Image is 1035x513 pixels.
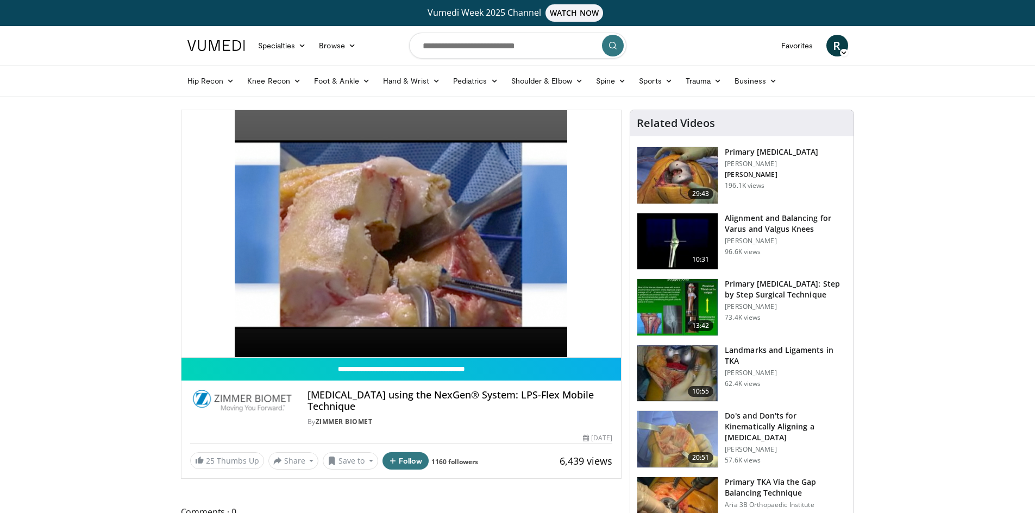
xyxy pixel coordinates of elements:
button: Save to [323,452,378,470]
a: Vumedi Week 2025 ChannelWATCH NOW [189,4,846,22]
img: Zimmer Biomet [190,389,294,415]
span: 20:51 [688,452,714,463]
a: Zimmer Biomet [316,417,373,426]
p: [PERSON_NAME] [725,160,818,168]
p: [PERSON_NAME] [725,302,847,311]
a: 20:51 Do's and Don'ts for Kinematically Aligning a [MEDICAL_DATA] [PERSON_NAME] 57.6K views [637,410,847,468]
p: 196.1K views [725,181,764,190]
span: 10:31 [688,254,714,265]
a: 10:55 Landmarks and Ligaments in TKA [PERSON_NAME] 62.4K views [637,345,847,402]
video-js: Video Player [181,110,622,358]
a: Hand & Wrist [377,70,447,92]
span: 25 [206,455,215,466]
div: [DATE] [583,433,612,443]
img: 38523_0000_3.png.150x105_q85_crop-smart_upscale.jpg [637,213,718,270]
a: 1160 followers [431,457,478,466]
a: Hip Recon [181,70,241,92]
span: 10:55 [688,386,714,397]
button: Share [268,452,319,470]
a: Business [728,70,783,92]
img: oa8B-rsjN5HfbTbX5hMDoxOjB1O5lLKx_1.150x105_q85_crop-smart_upscale.jpg [637,279,718,335]
p: [PERSON_NAME] [725,170,818,179]
p: [PERSON_NAME] [725,445,847,454]
h3: Alignment and Balancing for Varus and Valgus Knees [725,213,847,235]
span: 29:43 [688,188,714,199]
button: Follow [382,452,429,470]
p: 62.4K views [725,379,761,388]
p: Aria 3B Orthopaedic Institute [725,501,847,509]
a: R [826,35,848,56]
a: Pediatrics [447,70,505,92]
a: Browse [312,35,362,56]
p: [PERSON_NAME] [725,237,847,245]
a: 13:42 Primary [MEDICAL_DATA]: Step by Step Surgical Technique [PERSON_NAME] 73.4K views [637,278,847,336]
a: Specialties [252,35,313,56]
p: [PERSON_NAME] [725,369,847,377]
h3: Primary TKA Via the Gap Balancing Technique [725,477,847,498]
a: Sports [632,70,679,92]
img: 88434a0e-b753-4bdd-ac08-0695542386d5.150x105_q85_crop-smart_upscale.jpg [637,345,718,402]
input: Search topics, interventions [409,33,626,59]
a: 29:43 Primary [MEDICAL_DATA] [PERSON_NAME] [PERSON_NAME] 196.1K views [637,147,847,204]
a: Foot & Ankle [308,70,377,92]
h3: Primary [MEDICAL_DATA]: Step by Step Surgical Technique [725,278,847,300]
img: howell_knee_1.png.150x105_q85_crop-smart_upscale.jpg [637,411,718,467]
span: WATCH NOW [545,4,603,22]
a: Knee Recon [241,70,308,92]
a: 25 Thumbs Up [190,452,264,469]
p: 73.4K views [725,313,761,322]
h4: Related Videos [637,117,715,130]
span: 13:42 [688,320,714,331]
h3: Do's and Don'ts for Kinematically Aligning a [MEDICAL_DATA] [725,410,847,443]
h3: Primary [MEDICAL_DATA] [725,147,818,157]
p: 57.6K views [725,456,761,465]
img: 297061_3.png.150x105_q85_crop-smart_upscale.jpg [637,147,718,204]
a: Favorites [775,35,820,56]
h3: Landmarks and Ligaments in TKA [725,345,847,366]
p: 96.6K views [725,248,761,256]
a: Trauma [679,70,729,92]
img: VuMedi Logo [187,40,245,51]
h4: [MEDICAL_DATA] using the NexGen® System: LPS-Flex Mobile Technique [308,389,613,413]
a: Spine [589,70,632,92]
div: By [308,417,613,427]
span: 6,439 views [560,454,612,467]
a: Shoulder & Elbow [505,70,589,92]
a: 10:31 Alignment and Balancing for Varus and Valgus Knees [PERSON_NAME] 96.6K views [637,213,847,270]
